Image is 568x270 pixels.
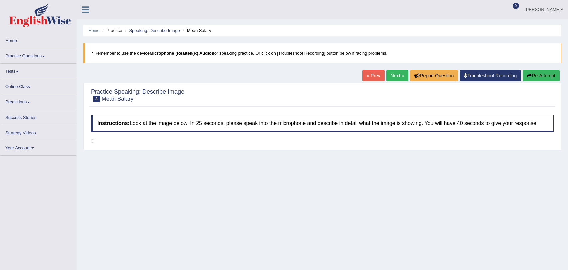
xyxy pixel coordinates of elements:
a: Predictions [0,94,76,107]
a: Online Class [0,79,76,92]
li: Practice [101,27,122,34]
span: 0 [513,3,519,9]
span: 3 [93,96,100,102]
blockquote: * Remember to use the device for speaking practice. Or click on [Troubleshoot Recording] button b... [83,43,561,63]
small: Mean Salary [102,96,133,102]
button: Re-Attempt [523,70,560,81]
a: Your Account [0,140,76,153]
b: Microphone (Realtek(R) Audio) [150,51,213,56]
a: Home [88,28,100,33]
a: Next » [386,70,408,81]
a: Practice Questions [0,48,76,61]
a: Success Stories [0,110,76,123]
b: Instructions: [97,120,130,126]
button: Report Question [410,70,458,81]
a: Strategy Videos [0,125,76,138]
a: Tests [0,64,76,77]
a: Home [0,33,76,46]
li: Mean Salary [181,27,211,34]
h2: Practice Speaking: Describe Image [91,89,184,102]
a: « Prev [362,70,384,81]
h4: Look at the image below. In 25 seconds, please speak into the microphone and describe in detail w... [91,115,554,132]
a: Speaking: Describe Image [129,28,180,33]
a: Troubleshoot Recording [460,70,521,81]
